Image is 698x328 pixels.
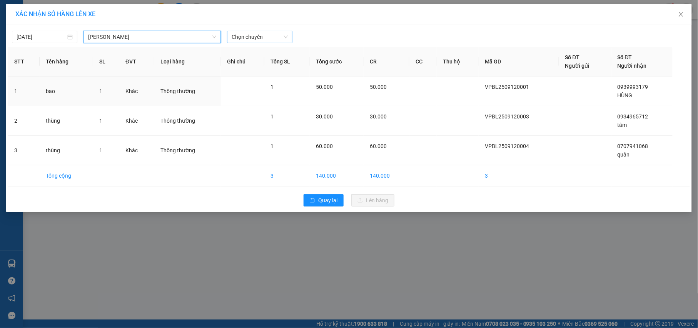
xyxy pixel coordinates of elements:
td: 1 [8,77,40,106]
span: tâm [618,122,627,128]
th: CC [409,47,437,77]
td: thùng [40,106,93,136]
span: 1 [271,143,274,149]
span: 1 [271,113,274,120]
td: Thông thường [154,77,221,106]
span: 60.000 [370,143,387,149]
span: Quay lại [318,196,337,205]
th: Ghi chú [221,47,264,77]
span: XÁC NHẬN SỐ HÀNG LÊN XE [15,10,95,18]
span: 1 [99,147,102,153]
span: 50.000 [316,84,333,90]
td: Khác [119,136,154,165]
span: HÙNG [618,92,633,98]
span: 50.000 [370,84,387,90]
span: Số ĐT [565,54,580,60]
li: 26 Phó Cơ Điều, Phường 12 [72,19,322,28]
td: Khác [119,77,154,106]
span: close [678,11,684,17]
span: quân [618,152,630,158]
span: 1 [271,84,274,90]
td: Thông thường [154,106,221,136]
td: Tổng cộng [40,165,93,186]
button: rollbackQuay lại [304,194,344,206]
b: GỬI : VP [PERSON_NAME] [10,56,134,68]
td: 140.000 [364,165,409,186]
span: 1 [99,88,102,94]
th: SL [93,47,119,77]
input: 12/09/2025 [17,33,66,41]
th: Thu hộ [437,47,479,77]
span: rollback [310,198,315,204]
span: 0934965712 [618,113,648,120]
span: 60.000 [316,143,333,149]
th: Tổng cước [310,47,364,77]
th: Mã GD [479,47,559,77]
th: CR [364,47,409,77]
button: Close [670,4,692,25]
span: VPBL2509120001 [485,84,529,90]
li: Hotline: 02839552959 [72,28,322,38]
th: Loại hàng [154,47,221,77]
td: Thông thường [154,136,221,165]
td: Khác [119,106,154,136]
span: Người gửi [565,63,590,69]
td: 3 [8,136,40,165]
span: Chọn chuyến [232,31,288,43]
th: STT [8,47,40,77]
span: Cà Mau - Hồ Chí Minh [88,31,216,43]
span: 1 [99,118,102,124]
td: 3 [479,165,559,186]
td: thùng [40,136,93,165]
span: 30.000 [370,113,387,120]
span: Người nhận [618,63,647,69]
span: VPBL2509120003 [485,113,529,120]
span: VPBL2509120004 [485,143,529,149]
th: ĐVT [119,47,154,77]
td: 3 [264,165,310,186]
span: 0939993179 [618,84,648,90]
span: Số ĐT [618,54,632,60]
td: bao [40,77,93,106]
span: down [212,35,217,39]
button: uploadLên hàng [351,194,394,206]
img: logo.jpg [10,10,48,48]
td: 140.000 [310,165,364,186]
th: Tên hàng [40,47,93,77]
th: Tổng SL [264,47,310,77]
span: 30.000 [316,113,333,120]
td: 2 [8,106,40,136]
span: 0707941068 [618,143,648,149]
